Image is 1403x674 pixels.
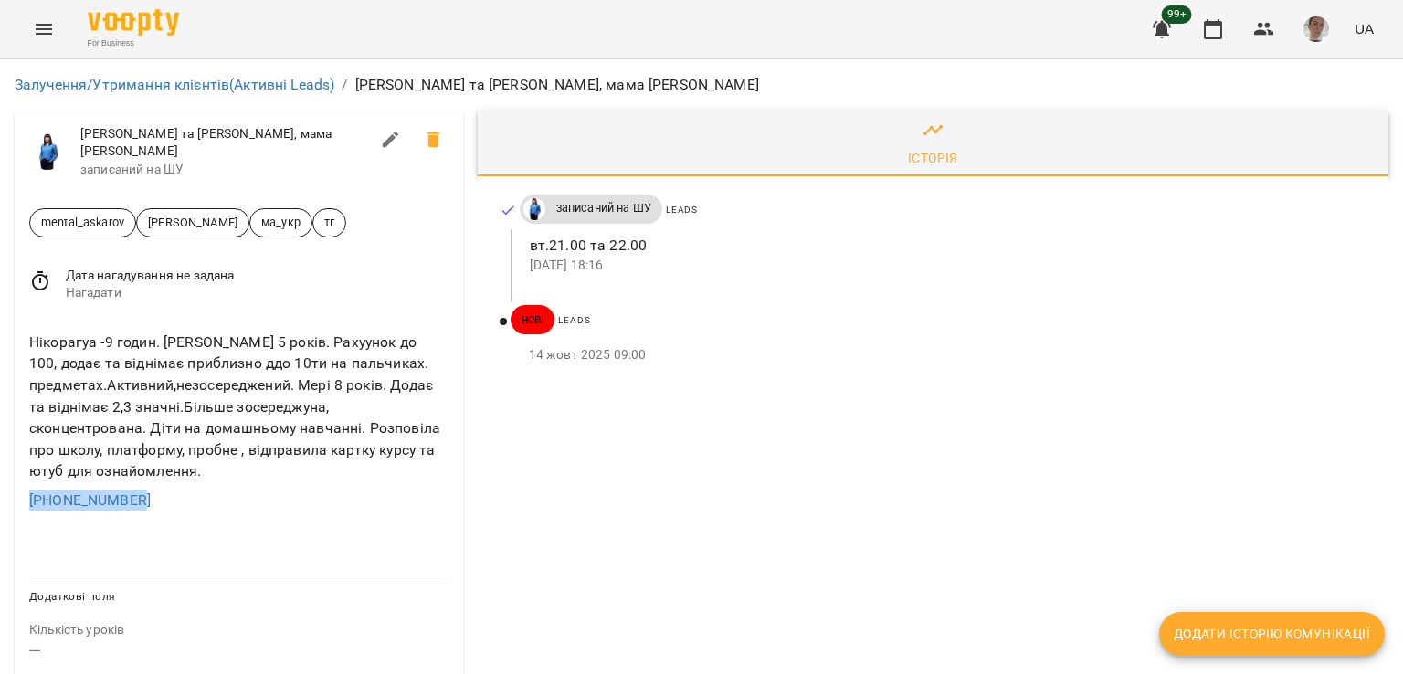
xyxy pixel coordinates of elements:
a: [PHONE_NUMBER] [29,491,151,509]
li: / [342,74,347,96]
span: Leads [666,205,698,215]
span: тг [313,214,345,231]
img: Дащенко Аня [523,198,545,220]
img: Voopty Logo [88,9,179,36]
a: Дащенко Аня [520,198,545,220]
p: field-description [29,621,448,639]
span: Додаткові поля [29,590,115,603]
p: [PERSON_NAME] та [PERSON_NAME], мама [PERSON_NAME] [355,74,759,96]
span: [PERSON_NAME] та [PERSON_NAME], мама [PERSON_NAME] [80,125,369,161]
button: Menu [22,7,66,51]
span: ма_укр [250,214,311,231]
img: Дащенко Аня [29,133,66,170]
span: For Business [88,37,179,49]
span: mental_askarov [30,214,135,231]
p: вт.21.00 та 22.00 [530,235,1359,257]
span: записаний на ШУ [545,200,662,216]
a: Залучення/Утримання клієнтів(Активні Leads) [15,76,334,93]
p: 14 жовт 2025 09:00 [529,346,1359,364]
span: 99+ [1162,5,1192,24]
span: нові [511,311,555,328]
span: записаний на ШУ [80,161,369,179]
img: 4dd45a387af7859874edf35ff59cadb1.jpg [1303,16,1329,42]
span: [PERSON_NAME] [137,214,248,231]
nav: breadcrumb [15,74,1388,96]
p: [DATE] 18:16 [530,257,1359,275]
span: Leads [558,315,590,325]
button: UA [1347,12,1381,46]
div: Нікорагуа -9 годин. [PERSON_NAME] 5 років. Рахуунок до 100, додає та віднімає приблизно ддо 10ти ... [26,328,452,486]
div: Історія [908,147,958,169]
button: Додати історію комунікації [1159,612,1385,656]
span: Додати історію комунікації [1174,623,1370,645]
span: UA [1355,19,1374,38]
p: --- [29,639,448,661]
span: Дата нагадування не задана [66,267,448,285]
span: Нагадати [66,284,448,302]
